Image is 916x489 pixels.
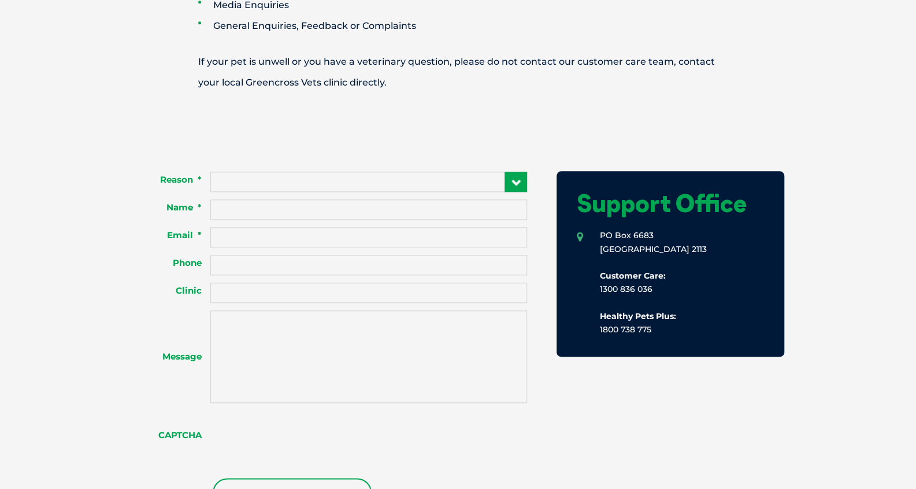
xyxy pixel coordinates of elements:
[132,285,211,297] label: Clinic
[577,229,764,336] li: PO Box 6683 [GEOGRAPHIC_DATA] 2113 1300 836 036 1800 738 775
[198,16,759,36] li: General Enquiries, Feedback or Complaints
[600,311,676,321] b: Healthy Pets Plus:
[132,202,211,213] label: Name
[132,174,211,186] label: Reason
[132,229,211,241] label: Email
[577,191,764,216] h1: Support Office
[600,271,666,281] b: Customer Care:
[158,51,759,93] p: If your pet is unwell or you have a veterinary question, please do not contact our customer care ...
[132,257,211,269] label: Phone
[893,53,905,64] button: Search
[132,429,211,441] label: CAPTCHA
[132,351,211,362] label: Message
[210,414,386,460] iframe: reCAPTCHA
